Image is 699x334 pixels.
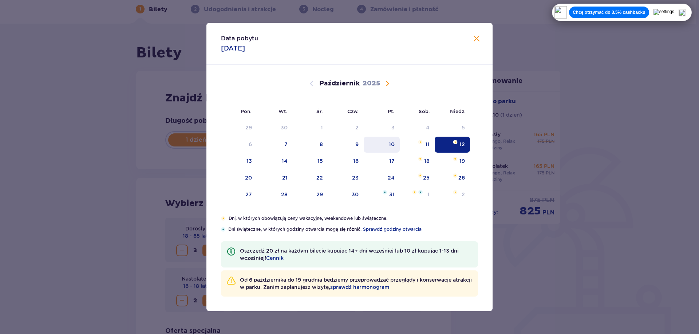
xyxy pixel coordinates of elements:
a: Sprawdź godziny otwarcia [363,226,422,233]
div: 1 [427,191,430,198]
img: Pomarańczowa gwiazdka [418,173,423,178]
small: Pon. [241,108,252,114]
img: Pomarańczowa gwiazdka [453,190,458,194]
p: [DATE] [221,44,245,53]
td: Data niedostępna. wtorek, 30 września 2025 [257,120,293,136]
div: 29 [245,124,252,131]
div: 7 [284,141,288,148]
div: 21 [282,174,288,181]
div: 24 [388,174,395,181]
td: poniedziałek, 20 października 2025 [221,170,257,186]
div: 16 [353,157,359,165]
div: 19 [459,157,465,165]
td: Data niedostępna. niedziela, 5 października 2025 [435,120,470,136]
a: sprawdź harmonogram [330,283,389,291]
button: Zamknij [472,35,481,44]
td: piątek, 10 października 2025 [364,137,400,153]
td: piątek, 31 października 2025 [364,187,400,203]
td: wtorek, 28 października 2025 [257,187,293,203]
div: 31 [389,191,395,198]
div: 28 [281,191,288,198]
img: Niebieska gwiazdka [418,190,423,194]
div: 10 [389,141,395,148]
p: Od 6 października do 19 grudnia będziemy przeprowadzać przeglądy i konserwacje atrakcji w parku. ... [240,276,472,291]
td: czwartek, 30 października 2025 [328,187,364,203]
small: Czw. [347,108,359,114]
div: 11 [425,141,430,148]
td: Data niedostępna. środa, 1 października 2025 [293,120,328,136]
div: 18 [424,157,430,165]
td: poniedziałek, 27 października 2025 [221,187,257,203]
small: Sob. [419,108,430,114]
td: środa, 29 października 2025 [293,187,328,203]
td: poniedziałek, 13 października 2025 [221,153,257,169]
img: Pomarańczowa gwiazdka [453,140,458,144]
td: wtorek, 7 października 2025 [257,137,293,153]
td: sobota, 18 października 2025 [400,153,435,169]
div: 17 [389,157,395,165]
p: Dni, w których obowiązują ceny wakacyjne, weekendowe lub świąteczne. [229,215,478,222]
td: środa, 22 października 2025 [293,170,328,186]
td: sobota, 11 października 2025 [400,137,435,153]
td: Data niedostępna. sobota, 4 października 2025 [400,120,435,136]
td: Data niedostępna. poniedziałek, 29 września 2025 [221,120,257,136]
div: 8 [320,141,323,148]
td: wtorek, 21 października 2025 [257,170,293,186]
button: Poprzedni miesiąc [307,79,316,88]
small: Niedz. [450,108,466,114]
div: 9 [355,141,359,148]
div: 29 [316,191,323,198]
div: 6 [249,141,252,148]
img: Niebieska gwiazdka [383,190,387,194]
td: środa, 8 października 2025 [293,137,328,153]
div: 3 [391,124,395,131]
div: 22 [316,174,323,181]
img: Pomarańczowa gwiazdka [221,216,226,221]
td: piątek, 17 października 2025 [364,153,400,169]
div: 4 [426,124,430,131]
td: niedziela, 19 października 2025 [435,153,470,169]
td: Data niedostępna. piątek, 3 października 2025 [364,120,400,136]
td: niedziela, 26 października 2025 [435,170,470,186]
div: 30 [352,191,359,198]
td: Data niedostępna. czwartek, 2 października 2025 [328,120,364,136]
button: Następny miesiąc [383,79,392,88]
div: 5 [462,124,465,131]
div: 12 [459,141,465,148]
td: Data niedostępna. poniedziałek, 6 października 2025 [221,137,257,153]
small: Śr. [316,108,323,114]
div: 2 [462,191,465,198]
td: sobota, 25 października 2025 [400,170,435,186]
div: 1 [321,124,323,131]
img: Pomarańczowa gwiazdka [453,173,458,178]
td: niedziela, 2 listopada 2025 [435,187,470,203]
p: Dni świąteczne, w których godziny otwarcia mogą się różnić. [228,226,478,233]
p: Październik [319,79,360,88]
div: 15 [317,157,323,165]
td: czwartek, 23 października 2025 [328,170,364,186]
td: czwartek, 16 października 2025 [328,153,364,169]
div: 25 [423,174,430,181]
a: Cennik [266,254,284,262]
small: Wt. [279,108,287,114]
p: 2025 [363,79,380,88]
div: 20 [245,174,252,181]
td: Data zaznaczona. niedziela, 12 października 2025 [435,137,470,153]
p: Data pobytu [221,35,258,43]
img: Pomarańczowa gwiazdka [453,157,458,161]
td: sobota, 1 listopada 2025 [400,187,435,203]
td: czwartek, 9 października 2025 [328,137,364,153]
div: 13 [246,157,252,165]
div: 26 [458,174,465,181]
td: piątek, 24 października 2025 [364,170,400,186]
img: Pomarańczowa gwiazdka [418,140,423,144]
small: Pt. [388,108,394,114]
img: Pomarańczowa gwiazdka [418,157,423,161]
td: środa, 15 października 2025 [293,153,328,169]
img: Pomarańczowa gwiazdka [412,190,417,194]
div: 14 [282,157,288,165]
img: Niebieska gwiazdka [221,227,225,232]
